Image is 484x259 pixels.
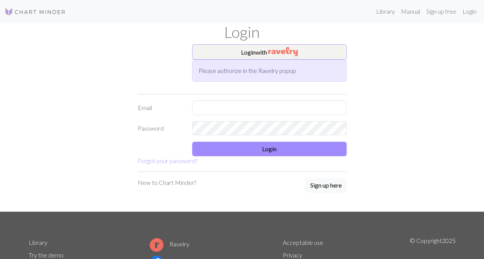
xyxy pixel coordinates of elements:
[138,178,196,187] p: New to Chart Minder?
[192,60,347,82] div: Please authorize in the Ravelry popup
[283,239,323,246] a: Acceptable use
[150,240,189,248] a: Ravelry
[29,251,64,259] a: Try the demo
[423,4,460,19] a: Sign up free
[305,178,347,193] a: Sign up here
[192,44,347,60] button: Loginwith
[373,4,398,19] a: Library
[305,178,347,193] button: Sign up here
[150,238,163,252] img: Ravelry logo
[283,251,302,259] a: Privacy
[138,157,197,164] a: Forgot your password?
[29,239,47,246] a: Library
[133,121,188,136] label: Password
[133,100,188,115] label: Email
[192,142,347,156] button: Login
[268,47,298,56] img: Ravelry
[460,4,479,19] a: Login
[5,7,66,16] img: Logo
[398,4,423,19] a: Manual
[24,23,460,41] h1: Login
